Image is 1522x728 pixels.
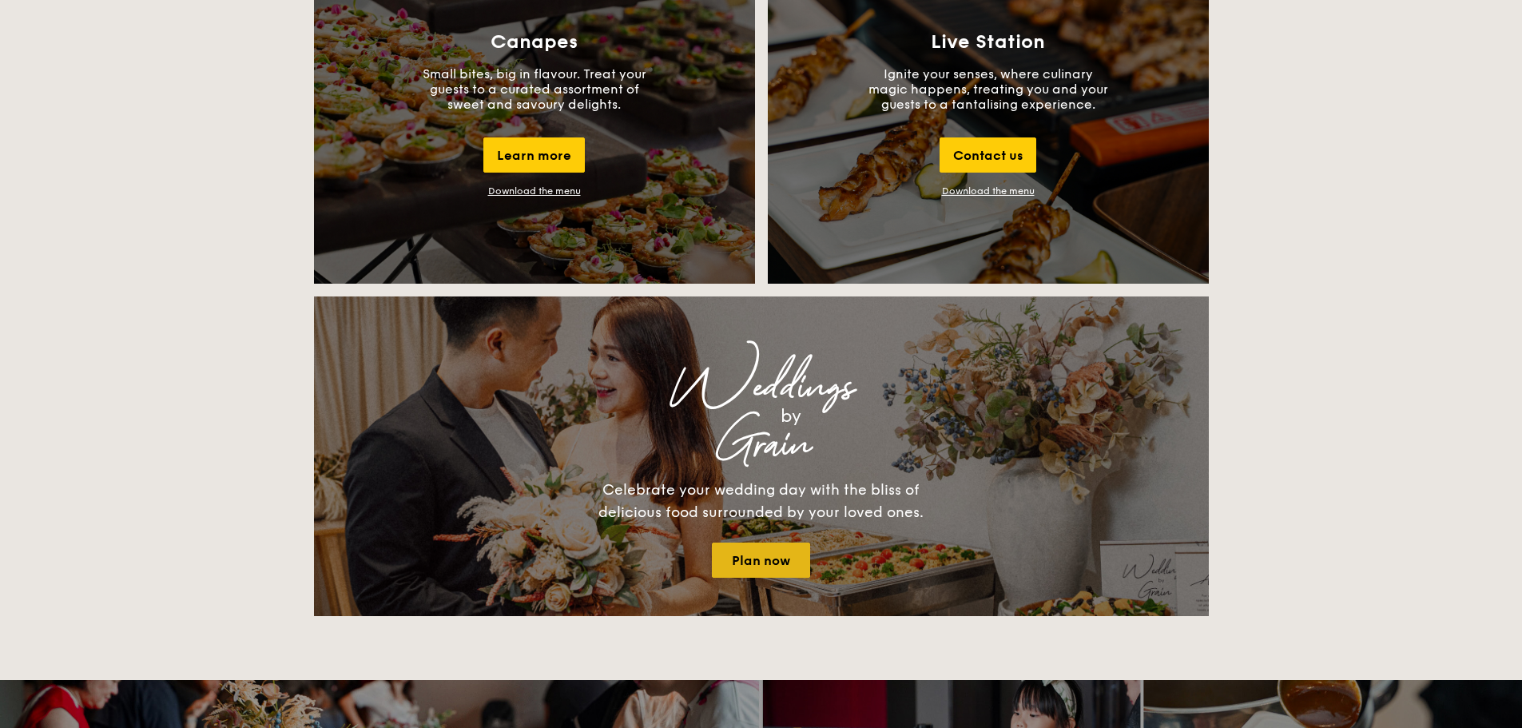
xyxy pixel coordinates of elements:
div: Celebrate your wedding day with the bliss of delicious food surrounded by your loved ones. [582,479,941,523]
div: Learn more [483,137,585,173]
a: Plan now [712,543,810,578]
div: by [514,402,1068,431]
a: Download the menu [942,185,1035,197]
h3: Canapes [491,31,578,54]
div: Weddings [455,373,1068,402]
div: Contact us [940,137,1036,173]
p: Small bites, big in flavour. Treat your guests to a curated assortment of sweet and savoury delig... [415,66,654,112]
p: Ignite your senses, where culinary magic happens, treating you and your guests to a tantalising e... [868,66,1108,112]
div: Grain [455,431,1068,459]
h3: Live Station [931,31,1045,54]
div: Download the menu [488,185,581,197]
